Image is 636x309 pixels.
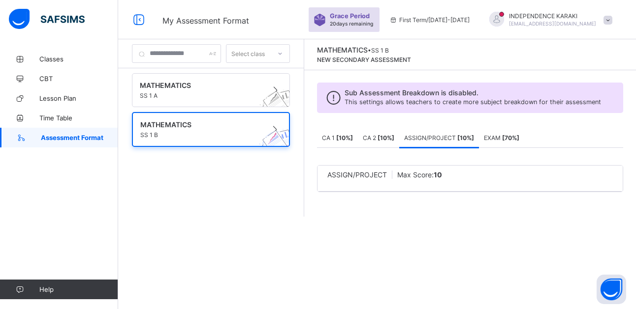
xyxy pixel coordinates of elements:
span: Classes [39,55,118,63]
span: Lesson Plan [39,94,118,102]
span: Sub Assessment Breakdown is disabled. [345,88,601,97]
b: 10 [434,170,442,179]
span: INDEPENDENCE KARAKI [509,12,596,20]
span: This settings allows teachers to create more subject breakdown for their assessment [345,98,601,106]
span: NEW SECONDARY ASSESSMENT [317,56,411,63]
span: [EMAIL_ADDRESS][DOMAIN_NAME] [509,21,596,27]
span: Help [39,285,118,293]
span: Grace Period [330,12,370,20]
span: SS 1 B [140,131,263,139]
div: INDEPENDENCEKARAKI [479,12,617,28]
b: [ 10 %] [378,134,394,141]
div: Select class [231,44,265,63]
span: session/term information [389,16,470,24]
span: ASSIGN/PROJECT [404,134,474,141]
span: MATHEMATICS [140,81,263,89]
b: [ 10 %] [336,134,353,141]
button: Open asap [597,275,626,304]
span: Max Score: [397,170,442,179]
b: [ 70 %] [502,134,519,141]
span: My Assessment Format [162,16,249,26]
span: MATHEMATICS [317,46,368,54]
img: sticker-purple.71386a28dfed39d6af7621340158ba97.svg [314,14,326,26]
span: Time Table [39,114,118,122]
img: safsims [9,9,85,29]
span: SS 1 B [371,47,389,54]
b: [ 10 %] [457,134,474,141]
span: CA 1 [322,134,353,141]
span: 20 days remaining [330,21,373,27]
span: EXAM [484,134,519,141]
span: Assessment Format [41,134,118,141]
span: ASSIGN/PROJECT [327,170,387,179]
span: CBT [39,75,118,83]
div: • [317,46,411,54]
span: SS 1 A [140,92,263,99]
span: MATHEMATICS [140,120,263,129]
span: CA 2 [363,134,394,141]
